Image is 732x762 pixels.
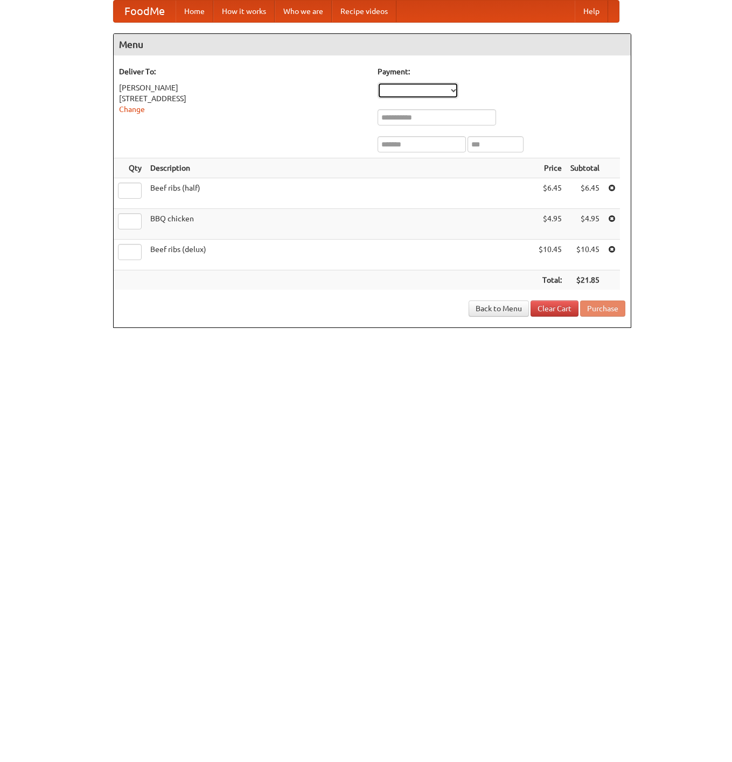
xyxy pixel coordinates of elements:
th: $21.85 [566,270,604,290]
th: Description [146,158,534,178]
a: FoodMe [114,1,176,22]
h5: Payment: [378,66,625,77]
td: $10.45 [534,240,566,270]
td: $10.45 [566,240,604,270]
div: [PERSON_NAME] [119,82,367,93]
td: Beef ribs (delux) [146,240,534,270]
a: How it works [213,1,275,22]
a: Clear Cart [531,300,578,317]
a: Back to Menu [469,300,529,317]
div: [STREET_ADDRESS] [119,93,367,104]
a: Recipe videos [332,1,396,22]
a: Change [119,105,145,114]
a: Help [575,1,608,22]
a: Home [176,1,213,22]
button: Purchase [580,300,625,317]
h4: Menu [114,34,631,55]
h5: Deliver To: [119,66,367,77]
td: $6.45 [534,178,566,209]
td: Beef ribs (half) [146,178,534,209]
th: Total: [534,270,566,290]
th: Price [534,158,566,178]
a: Who we are [275,1,332,22]
th: Qty [114,158,146,178]
td: $6.45 [566,178,604,209]
th: Subtotal [566,158,604,178]
td: $4.95 [534,209,566,240]
td: $4.95 [566,209,604,240]
td: BBQ chicken [146,209,534,240]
